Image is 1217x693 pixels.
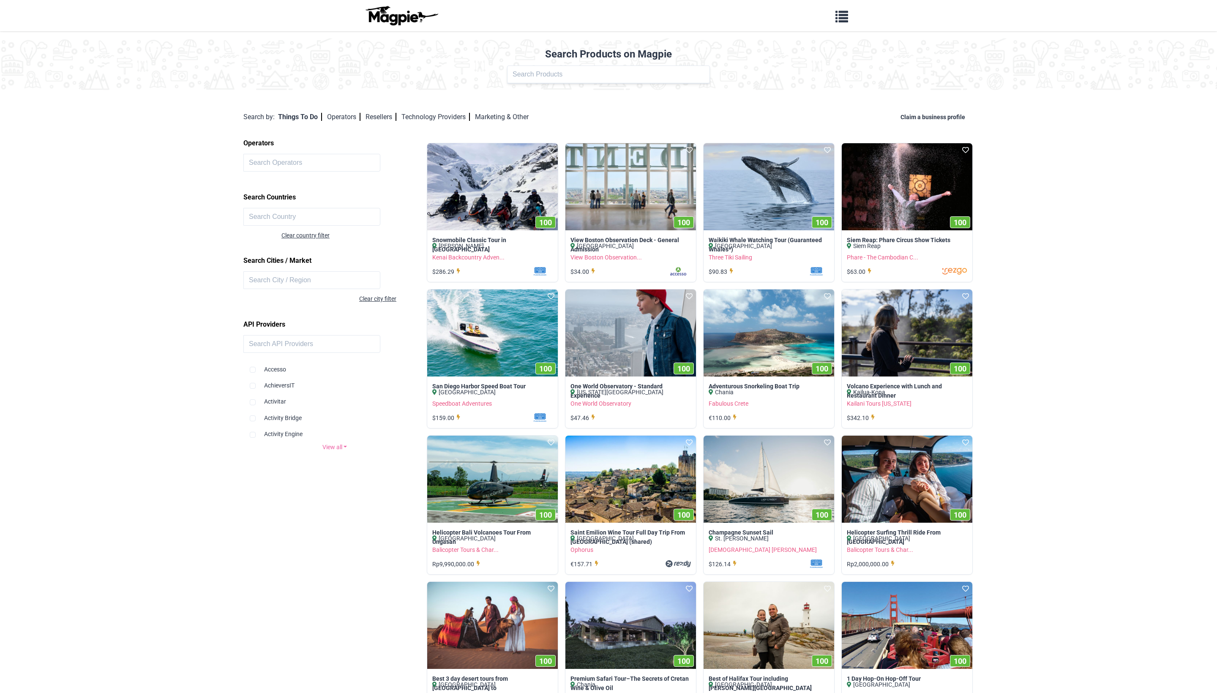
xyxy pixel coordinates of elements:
img: Helicopter Surfing Thrill Ride From Kuta Bali image [842,436,972,523]
img: Premium Safari Tour–The Secrets of Cretan Wine & Olive Oil image [565,582,696,669]
img: Siem Reap: Phare Circus Show Tickets image [842,143,972,230]
div: $286.29 [432,267,463,276]
a: Resellers [366,113,396,121]
a: 100 [427,582,558,669]
div: $126.14 [709,559,739,569]
div: $47.46 [570,413,598,423]
a: 100 [565,143,696,230]
img: Saint Emilion Wine Tour Full Day Trip From Bordeaux (shared) image [565,436,696,523]
div: Siem Reap [847,241,967,251]
span: 100 [816,218,828,227]
img: Best 3 day desert tours from Marrakech to Fes image [427,582,558,669]
div: Clear city filter [243,294,396,303]
span: 100 [954,510,966,519]
span: 100 [816,364,828,373]
a: 100 [704,143,834,230]
a: Things To Do [278,113,322,121]
a: Balicopter Tours & Char... [432,546,499,553]
h2: API Providers [243,317,426,332]
a: 100 [427,143,558,230]
img: Adventurous Snorkeling Boat Trip image [704,289,834,377]
input: Search Products [507,65,710,83]
div: [GEOGRAPHIC_DATA] [570,534,691,543]
div: €157.71 [570,559,601,569]
a: 100 [842,582,972,669]
div: [GEOGRAPHIC_DATA] [847,680,967,689]
a: Kenai Backcountry Adven... [432,254,505,261]
img: mf1jrhtrrkrdcsvakxwt.svg [506,267,553,276]
a: 100 [704,436,834,523]
h2: Search Countries [243,190,426,205]
div: Clear country filter [281,231,426,240]
img: nqlimdq2sxj4qjvnmsjn.svg [644,559,691,568]
img: San Diego Harbor Speed Boat Tour image [427,289,558,377]
span: 100 [677,218,690,227]
div: [GEOGRAPHIC_DATA] [432,680,553,689]
div: [GEOGRAPHIC_DATA] [709,241,829,251]
a: Marketing & Other [475,113,529,121]
span: 100 [816,510,828,519]
a: 100 [565,582,696,669]
img: mf1jrhtrrkrdcsvakxwt.svg [506,413,553,422]
span: 100 [539,218,552,227]
a: View all [243,442,426,452]
img: Champagne Sunset Sail image [704,436,834,523]
input: Search API Providers [243,335,380,353]
a: 100 [427,289,558,377]
div: [GEOGRAPHIC_DATA] [709,680,829,689]
div: $159.00 [432,413,463,423]
img: Helicopter Bali Volcanoes Tour From Ungasan image [427,436,558,523]
img: mf1jrhtrrkrdcsvakxwt.svg [783,559,829,568]
a: 100 [842,143,972,230]
img: One World Observatory - Standard Experience image [565,289,696,377]
div: $63.00 [847,267,874,276]
a: Kailani Tours [US_STATE] [847,400,911,407]
a: [DEMOGRAPHIC_DATA] [PERSON_NAME] [709,546,817,553]
div: [PERSON_NAME] [432,241,553,251]
span: 100 [954,218,966,227]
div: Search by: [243,112,275,123]
a: 100 [704,289,834,377]
div: Rp2,000,000.00 [847,559,897,569]
a: Phare - The Cambodian C... [847,254,918,261]
div: Accesso [250,358,420,374]
a: Speedboat Adventures [432,400,492,407]
a: Technology Providers [401,113,470,121]
span: 100 [954,364,966,373]
div: St. [PERSON_NAME] [709,534,829,543]
div: $34.00 [570,267,598,276]
div: Chania [570,680,691,689]
img: Volcano Experience with Lunch and Restaurant Dinner image [842,289,972,377]
a: Fabulous Crete [709,400,748,407]
a: 100 [704,582,834,669]
span: 100 [539,657,552,666]
span: 100 [816,657,828,666]
input: Search Country [243,208,380,226]
a: Operators [327,113,360,121]
a: 100 [565,289,696,377]
img: Waikiki Whale Watching Tour (Guaranteed Whales*) image [704,143,834,230]
span: 100 [539,510,552,519]
div: Activity Bridge [250,407,420,423]
img: Snowmobile Classic Tour in Kenai Fjords National Park image [427,143,558,230]
div: [US_STATE][GEOGRAPHIC_DATA] [570,387,691,397]
a: View Boston Observation... [570,254,642,261]
a: 100 [565,436,696,523]
div: $90.83 [709,267,736,276]
a: One World Observatory [570,400,631,407]
a: 100 [427,436,558,523]
img: Best of Halifax Tour including Peggy's Cove image [704,582,834,669]
span: 100 [539,364,552,373]
div: Activitar [250,390,420,406]
h2: Search Products on Magpie [5,48,1212,60]
h2: Operators [243,136,426,150]
div: Chania [709,387,829,397]
div: Kailua-Kona [847,387,967,397]
div: [GEOGRAPHIC_DATA] [847,534,967,543]
div: AchieversIT [250,374,420,390]
h2: Search Cities / Market [243,254,426,268]
img: mf1jrhtrrkrdcsvakxwt.svg [783,267,829,276]
a: 100 [842,436,972,523]
span: 100 [954,657,966,666]
input: Search City / Region [243,271,380,289]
